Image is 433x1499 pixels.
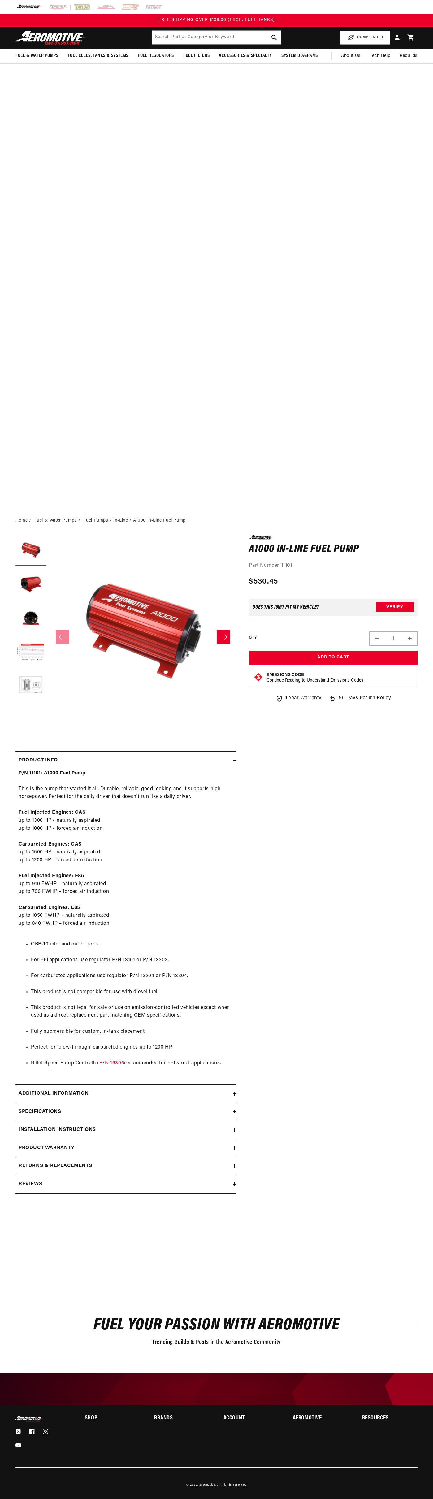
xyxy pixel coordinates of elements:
[19,1090,89,1098] h2: Additional information
[249,651,418,665] button: Add to Cart
[15,1318,418,1333] h2: Fuel Your Passion with Aeromotive
[285,694,322,702] span: 1 Year Warranty
[253,605,319,610] div: Does This part fit My vehicle?
[217,1483,247,1487] small: All rights reserved
[15,517,418,524] nav: breadcrumbs
[15,517,28,524] a: Home
[266,673,304,677] strong: Emissions Code
[400,53,418,59] span: Rebuilds
[197,1483,215,1487] a: Aeromotive
[19,842,82,847] strong: Carbureted Engines: GAS
[19,771,86,776] strong: P/N 11101: A1000 Fuel Pump
[15,1121,236,1139] summary: Installation Instructions
[336,49,365,63] a: About Us
[31,972,233,980] li: For carbureted applications use regulator P/N 13204 or P/N 13304.
[31,956,233,964] li: For EFI applications use regulator P/N 13101 or P/N 13303.
[267,31,281,44] button: search button
[281,53,318,59] span: System Diagrams
[15,535,236,739] media-gallery: Gallery Viewer
[293,1416,348,1421] summary: Aeromotive
[340,31,390,45] button: PUMP FINDER
[31,988,233,996] li: This product is not compatible for use with diesel fuel
[219,53,272,59] span: Accessories & Specialty
[19,1180,42,1188] h2: Reviews
[15,53,58,59] span: Fuel & Water Pumps
[19,1162,92,1170] h2: Returns & replacements
[158,18,275,22] span: FREE SHIPPING OVER $109.00 (EXCL. FUEL TANKS)
[249,576,278,587] span: $530.45
[15,1085,236,1103] summary: Additional information
[19,810,86,815] strong: Fuel Injected Engines: GAS
[15,769,236,1075] div: This is the pump that started it all. Durable, reliable, good looking and it supports high horsep...
[19,1126,96,1134] h2: Installation Instructions
[362,1416,418,1421] summary: Resources
[329,694,391,709] a: 90 Days Return Policy
[365,49,395,63] summary: Tech Help
[214,49,277,63] summary: Accessories & Specialty
[249,545,418,554] h1: A1000 In-Line Fuel Pump
[154,1416,210,1421] summary: Brands
[85,1416,140,1421] summary: Shop
[99,1061,124,1066] a: P/N 16306
[249,562,418,570] div: Part Number:
[370,53,390,59] span: Tech Help
[152,1339,281,1346] span: Trending Builds & Posts in the Aeromotive Community
[15,535,46,566] button: Load image 1 in gallery view
[253,672,263,682] img: Emissions code
[266,672,363,683] button: Emissions CodeContinue Reading to Understand Emissions Codes
[31,941,233,949] li: ORB-10 inlet and outlet ports.
[249,635,257,640] label: QTY
[138,53,174,59] span: Fuel Regulators
[15,637,46,668] button: Load image 4 in gallery view
[339,694,391,709] span: 90 Days Return Policy
[341,54,361,58] span: About Us
[15,1157,236,1175] summary: Returns & replacements
[13,1416,44,1422] img: Aeromotive
[277,49,323,63] summary: System Diagrams
[15,671,46,702] button: Load image 5 in gallery view
[31,1059,233,1067] li: Billet Speed Pump Controller recommended for EFI street applications.
[19,1144,75,1152] h2: Product warranty
[133,517,186,524] li: A1000 In-Line Fuel Pump
[31,1004,233,1020] li: This product is not legal for sale or use on emission-controlled vehicles except when used as a d...
[15,603,46,634] button: Load image 3 in gallery view
[15,1103,236,1121] summary: Specifications
[15,1175,236,1193] summary: Reviews
[68,53,128,59] span: Fuel Cells, Tanks & Systems
[223,1416,279,1421] summary: Account
[31,1028,233,1036] li: Fully submersible for custom, in-tank placement.
[19,905,80,910] strong: Carbureted Engines: E85
[56,630,69,644] button: Slide left
[19,1108,61,1116] h2: Specifications
[152,31,281,44] input: Search by Part Number, Category or Keyword
[395,49,422,63] summary: Rebuilds
[19,873,84,878] strong: Fuel Injected Engines: E85
[183,53,210,59] span: Fuel Filters
[113,517,133,524] li: In-Line
[15,752,236,769] summary: Product Info
[217,630,230,644] button: Slide right
[376,602,414,612] button: Verify
[84,517,108,524] a: Fuel Pumps
[31,1044,233,1052] li: Perfect for 'blow-through' carbureted engines up to 1200 HP.
[19,756,58,765] h2: Product Info
[179,49,214,63] summary: Fuel Filters
[63,49,133,63] summary: Fuel Cells, Tanks & Systems
[266,678,363,683] p: Continue Reading to Understand Emissions Codes
[186,1483,216,1487] small: © 2025 .
[281,563,292,568] strong: 11101
[275,694,322,702] a: 1 Year Warranty
[15,1139,236,1157] summary: Product warranty
[133,49,179,63] summary: Fuel Regulators
[15,569,46,600] button: Load image 2 in gallery view
[13,30,91,45] img: Aeromotive
[34,517,77,524] a: Fuel & Water Pumps
[11,49,63,63] summary: Fuel & Water Pumps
